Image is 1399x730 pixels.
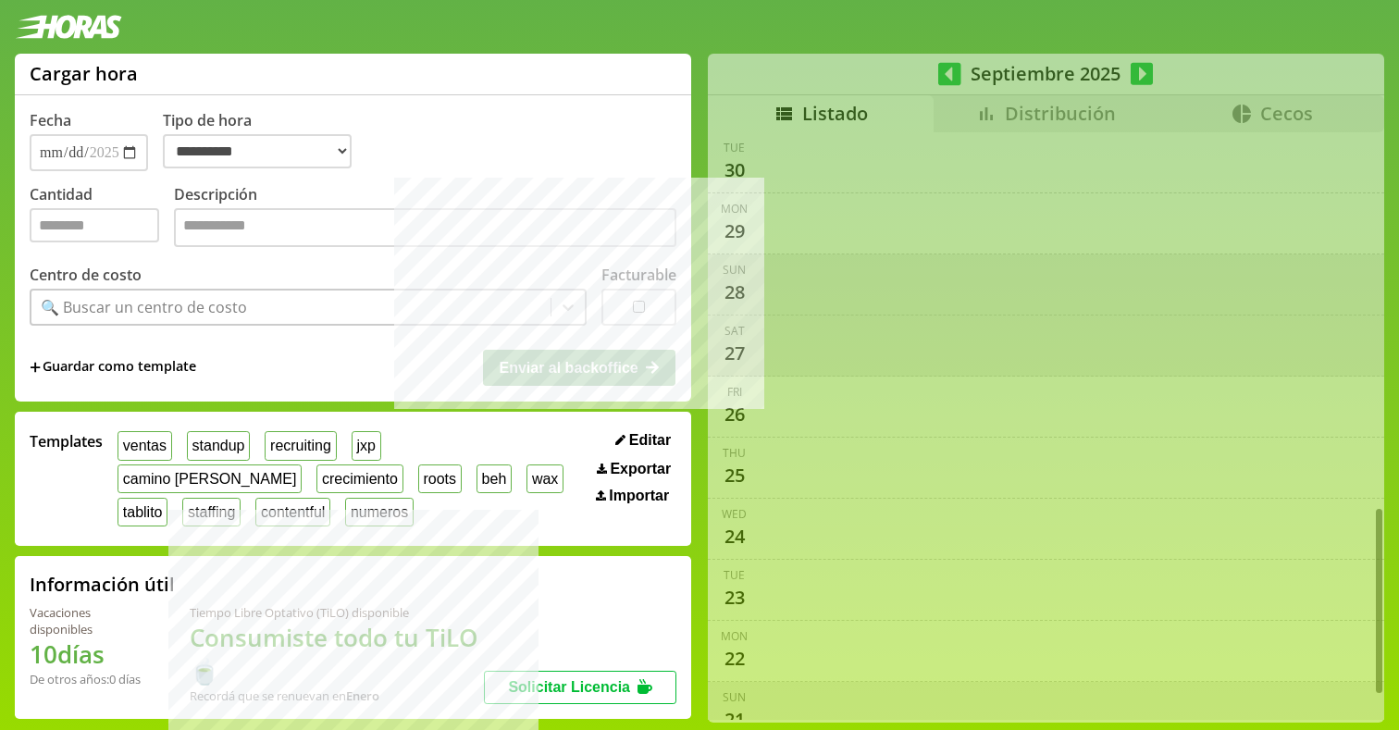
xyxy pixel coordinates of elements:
[610,461,671,477] span: Exportar
[30,184,174,252] label: Cantidad
[118,498,167,526] button: tablito
[345,498,414,526] button: numeros
[629,432,671,449] span: Editar
[30,357,196,377] span: +Guardar como template
[30,431,103,452] span: Templates
[477,464,512,493] button: beh
[30,61,138,86] h1: Cargar hora
[591,460,676,478] button: Exportar
[187,431,251,460] button: standup
[609,488,669,504] span: Importar
[174,184,676,252] label: Descripción
[316,464,402,493] button: crecimiento
[190,621,485,687] h1: Consumiste todo tu TiLO 🍵
[601,265,676,285] label: Facturable
[190,604,485,621] div: Tiempo Libre Optativo (TiLO) disponible
[508,679,630,695] span: Solicitar Licencia
[265,431,336,460] button: recruiting
[30,265,142,285] label: Centro de costo
[30,671,145,687] div: De otros años: 0 días
[118,431,172,460] button: ventas
[255,498,330,526] button: contentful
[30,637,145,671] h1: 10 días
[118,464,302,493] button: camino [PERSON_NAME]
[163,110,366,171] label: Tipo de hora
[526,464,563,493] button: wax
[30,357,41,377] span: +
[190,687,485,704] div: Recordá que se renuevan en
[163,134,352,168] select: Tipo de hora
[15,15,122,39] img: logotipo
[484,671,676,704] button: Solicitar Licencia
[174,208,676,247] textarea: Descripción
[610,431,676,450] button: Editar
[418,464,462,493] button: roots
[30,110,71,130] label: Fecha
[346,687,379,704] b: Enero
[30,572,175,597] h2: Información útil
[30,604,145,637] div: Vacaciones disponibles
[352,431,381,460] button: jxp
[182,498,241,526] button: staffing
[41,297,247,317] div: 🔍 Buscar un centro de costo
[30,208,159,242] input: Cantidad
